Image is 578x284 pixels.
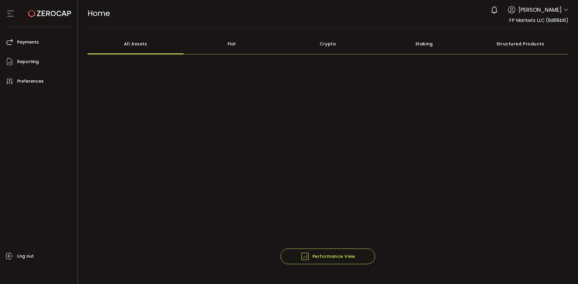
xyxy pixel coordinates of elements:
span: FP Markets LLC (9d68b6) [509,17,568,24]
span: Reporting [17,57,39,66]
span: [PERSON_NAME] [518,6,562,14]
div: Crypto [280,33,376,54]
div: Structured Products [472,33,569,54]
div: Staking [376,33,472,54]
div: Fiat [184,33,280,54]
span: Performance View [300,252,356,261]
span: Log out [17,252,34,261]
span: Home [88,8,110,19]
span: Payments [17,38,39,47]
button: Performance View [281,249,375,264]
span: Preferences [17,77,44,86]
div: All Assets [88,33,184,54]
